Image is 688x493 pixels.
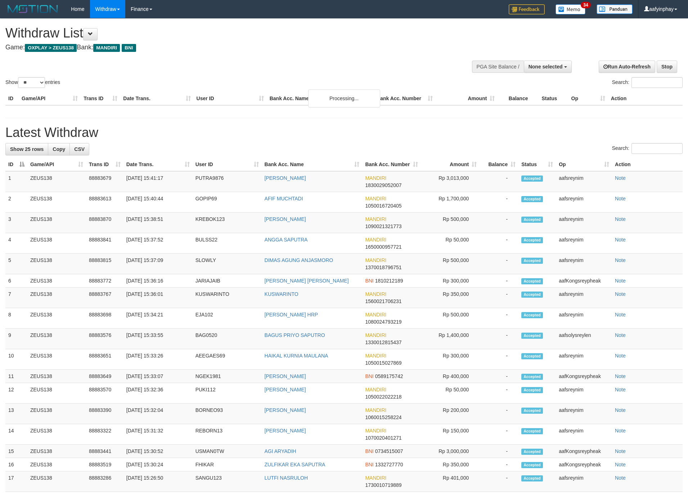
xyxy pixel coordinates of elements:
[480,213,518,233] td: -
[27,370,86,383] td: ZEUS138
[27,171,86,192] td: ZEUS138
[556,471,612,492] td: aafsreynim
[365,353,386,359] span: MANDIRI
[365,312,386,317] span: MANDIRI
[615,175,626,181] a: Note
[19,92,81,105] th: Game/API
[615,475,626,481] a: Note
[421,288,480,308] td: Rp 350,000
[265,448,296,454] a: AGI ARYADIH
[86,370,123,383] td: 88883649
[529,64,563,70] span: None selected
[631,143,683,154] input: Search:
[27,404,86,424] td: ZEUS138
[86,233,123,254] td: 88883841
[615,387,626,392] a: Note
[365,203,401,209] span: Copy 1050016720405 to clipboard
[193,349,262,370] td: AEEGAES69
[193,213,262,233] td: KREBOK123
[480,254,518,274] td: -
[27,158,86,171] th: Game/API: activate to sort column ascending
[86,308,123,329] td: 88883698
[556,233,612,254] td: aafsreynim
[521,258,543,264] span: Accepted
[193,404,262,424] td: BORNEO93
[521,475,543,481] span: Accepted
[27,274,86,288] td: ZEUS138
[365,462,373,467] span: BNI
[421,329,480,349] td: Rp 1,400,000
[27,471,86,492] td: ZEUS138
[123,171,193,192] td: [DATE] 15:41:17
[365,407,386,413] span: MANDIRI
[48,143,70,155] a: Copy
[518,158,556,171] th: Status: activate to sort column ascending
[123,192,193,213] td: [DATE] 15:40:44
[86,288,123,308] td: 88883767
[599,61,655,73] a: Run Auto-Refresh
[480,458,518,471] td: -
[421,233,480,254] td: Rp 50,000
[556,192,612,213] td: aafsreynim
[615,312,626,317] a: Note
[365,291,386,297] span: MANDIRI
[421,213,480,233] td: Rp 500,000
[193,445,262,458] td: USMAN0TW
[480,404,518,424] td: -
[86,404,123,424] td: 88883390
[27,424,86,445] td: ZEUS138
[123,274,193,288] td: [DATE] 15:36:16
[615,407,626,413] a: Note
[194,92,267,105] th: User ID
[657,61,677,73] a: Stop
[265,387,306,392] a: [PERSON_NAME]
[5,158,27,171] th: ID: activate to sort column descending
[375,462,403,467] span: Copy 1332727770 to clipboard
[362,158,421,171] th: Bank Acc. Number: activate to sort column ascending
[615,462,626,467] a: Note
[521,449,543,455] span: Accepted
[5,171,27,192] td: 1
[421,445,480,458] td: Rp 3,000,000
[5,349,27,370] td: 10
[5,92,19,105] th: ID
[123,370,193,383] td: [DATE] 15:33:07
[193,329,262,349] td: BAG0520
[498,92,539,105] th: Balance
[524,61,572,73] button: None selected
[193,370,262,383] td: NGEK1981
[509,4,545,14] img: Feedback.jpg
[193,233,262,254] td: BULSS22
[27,233,86,254] td: ZEUS138
[123,308,193,329] td: [DATE] 15:34:21
[193,424,262,445] td: REBORN13
[86,254,123,274] td: 88883815
[86,445,123,458] td: 88883441
[267,92,374,105] th: Bank Acc. Name
[421,349,480,370] td: Rp 300,000
[265,291,298,297] a: KUSWARINTO
[374,92,436,105] th: Bank Acc. Number
[193,471,262,492] td: SANGU123
[365,196,386,201] span: MANDIRI
[27,458,86,471] td: ZEUS138
[123,404,193,424] td: [DATE] 15:32:04
[5,233,27,254] td: 4
[74,146,85,152] span: CSV
[615,196,626,201] a: Note
[365,448,373,454] span: BNI
[521,278,543,284] span: Accepted
[612,143,683,154] label: Search:
[27,192,86,213] td: ZEUS138
[123,458,193,471] td: [DATE] 15:30:24
[86,458,123,471] td: 88883519
[69,143,89,155] a: CSV
[27,329,86,349] td: ZEUS138
[193,158,262,171] th: User ID: activate to sort column ascending
[93,44,120,52] span: MANDIRI
[365,319,401,325] span: Copy 1080024793219 to clipboard
[10,146,44,152] span: Show 25 rows
[193,254,262,274] td: SLOWLY
[480,192,518,213] td: -
[556,274,612,288] td: aafKongsreypheak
